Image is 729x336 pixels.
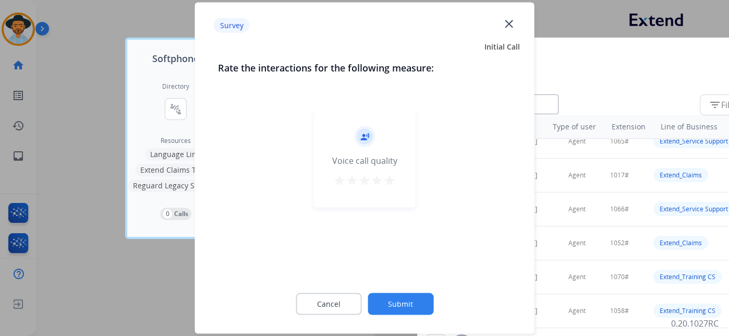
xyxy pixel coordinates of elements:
[161,137,191,145] span: Resources
[152,51,199,66] span: Softphone
[360,132,369,141] mat-icon: record_voice_over
[135,164,216,176] button: Extend Claims Team
[653,168,708,182] div: Extend_Claims
[333,174,346,187] mat-icon: star
[610,273,629,281] span: 1070#
[332,154,397,167] div: Voice call quality
[218,61,512,75] h3: Rate the interactions for the following measure:
[568,273,586,281] span: Agent
[653,304,722,318] div: Extend_Training CS
[610,239,629,247] span: 1052#
[214,18,250,32] p: Survey
[128,179,224,192] button: Reguard Legacy Support
[484,42,520,52] span: Initial Call
[709,99,721,111] mat-icon: filter_list
[163,209,172,219] p: 0
[145,148,206,161] button: Language Line
[610,171,629,179] span: 1017#
[568,239,586,247] span: Agent
[162,82,189,91] h2: Directory
[502,17,516,30] mat-icon: close
[568,307,586,315] span: Agent
[538,116,601,137] th: Type of user
[296,293,361,315] button: Cancel
[169,103,182,115] mat-icon: connect_without_contact
[383,174,396,187] mat-icon: star
[346,174,358,187] mat-icon: star
[371,174,383,187] mat-icon: star
[160,208,191,220] button: 0Calls
[606,116,650,137] th: Extension
[174,209,188,219] p: Calls
[358,174,371,187] mat-icon: star
[653,270,722,284] div: Extend_Training CS
[568,137,586,146] span: Agent
[568,205,586,213] span: Agent
[671,317,719,330] p: 0.20.1027RC
[610,205,629,213] span: 1066#
[653,236,708,250] div: Extend_Claims
[368,293,433,315] button: Submit
[610,307,629,315] span: 1058#
[568,171,586,179] span: Agent
[610,137,629,146] span: 1065#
